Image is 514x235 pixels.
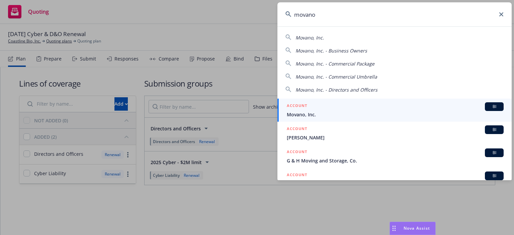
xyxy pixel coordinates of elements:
span: Movano, Inc. - Business Owners [295,47,367,54]
a: ACCOUNTBIG & H Moving and Storage, Co. [277,145,512,168]
input: Search... [277,2,512,26]
span: Movano, Inc. - Commercial Package [295,61,374,67]
div: Drag to move [390,222,398,235]
h5: ACCOUNT [287,171,307,180]
span: BI [488,104,501,110]
button: Nova Assist [390,222,436,235]
span: BI [488,127,501,133]
h5: ACCOUNT [287,125,307,133]
h5: ACCOUNT [287,148,307,156]
span: Movano, Inc. - Commercial Umbrella [295,74,377,80]
span: Movano, Inc. [287,111,504,118]
a: ACCOUNTBIMovano, Inc. [277,99,512,122]
h5: ACCOUNT [287,102,307,110]
span: Movano, Inc. - Directors and Officers [295,87,377,93]
a: ACCOUNTBI[PERSON_NAME] [277,122,512,145]
a: ACCOUNTBI [277,168,512,191]
span: Nova Assist [404,225,430,231]
span: G & H Moving and Storage, Co. [287,157,504,164]
span: Movano, Inc. [295,34,324,41]
span: BI [488,173,501,179]
span: [PERSON_NAME] [287,134,504,141]
span: BI [488,150,501,156]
